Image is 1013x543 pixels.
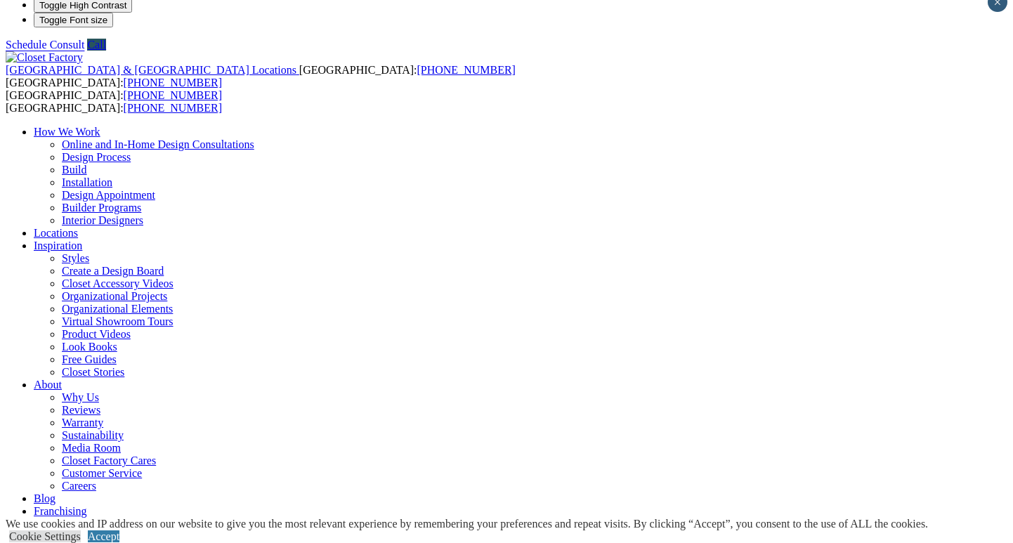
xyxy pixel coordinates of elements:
img: Closet Factory [6,51,83,64]
a: [GEOGRAPHIC_DATA] & [GEOGRAPHIC_DATA] Locations [6,64,299,76]
a: Closet Accessory Videos [62,277,174,289]
span: [GEOGRAPHIC_DATA] & [GEOGRAPHIC_DATA] Locations [6,64,296,76]
a: Customer Service [62,467,142,479]
a: Design Process [62,151,131,163]
a: Cookie Settings [9,530,81,542]
a: [PHONE_NUMBER] [124,77,222,89]
a: Schedule Consult [6,39,84,51]
a: Why Us [62,391,99,403]
a: Organizational Projects [62,290,167,302]
a: Call [87,39,106,51]
a: Design Appointment [62,189,155,201]
a: [PHONE_NUMBER] [124,89,222,101]
a: Blog [34,492,55,504]
div: We use cookies and IP address on our website to give you the most relevant experience by remember... [6,518,928,530]
a: Reviews [62,404,100,416]
a: Look Books [62,341,117,353]
a: Closet Stories [62,366,124,378]
a: [PHONE_NUMBER] [417,64,515,76]
a: Styles [62,252,89,264]
a: Inspiration [34,240,82,251]
a: Create a Design Board [62,265,164,277]
a: Warranty [62,417,103,428]
a: Build [62,164,87,176]
a: How We Work [34,126,100,138]
a: [PHONE_NUMBER] [124,102,222,114]
a: Careers [62,480,96,492]
a: Interior Designers [62,214,143,226]
a: Builder Programs [62,202,141,214]
a: Media Room [62,442,121,454]
a: About [34,379,62,391]
a: Installation [62,176,112,188]
a: Virtual Showroom Tours [62,315,174,327]
a: Online and In-Home Design Consultations [62,138,254,150]
a: Franchising [34,505,87,517]
a: Closet Factory Cares [62,454,156,466]
span: [GEOGRAPHIC_DATA]: [GEOGRAPHIC_DATA]: [6,64,516,89]
button: Toggle Font size [34,13,113,27]
span: [GEOGRAPHIC_DATA]: [GEOGRAPHIC_DATA]: [6,89,222,114]
a: Sustainability [62,429,124,441]
a: Accept [88,530,119,542]
a: Product Videos [62,328,131,340]
a: Free Guides [62,353,117,365]
a: Organizational Elements [62,303,173,315]
span: Toggle Font size [39,15,107,25]
a: Locations [34,227,78,239]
